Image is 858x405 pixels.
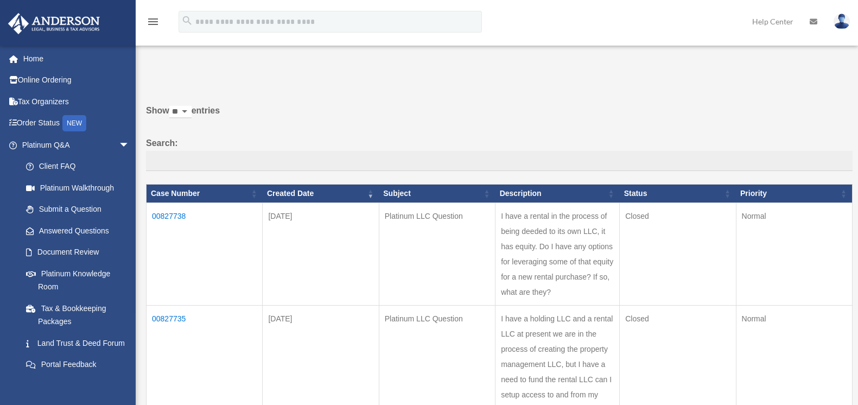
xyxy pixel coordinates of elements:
th: Priority: activate to sort column ascending [736,185,852,203]
td: Normal [736,203,852,306]
img: User Pic [834,14,850,29]
img: Anderson Advisors Platinum Portal [5,13,103,34]
a: Online Ordering [8,69,146,91]
a: Platinum Knowledge Room [15,263,141,298]
a: Submit a Question [15,199,141,220]
a: Portal Feedback [15,354,141,376]
th: Case Number: activate to sort column ascending [147,185,263,203]
td: Platinum LLC Question [379,203,495,306]
i: menu [147,15,160,28]
th: Created Date: activate to sort column ascending [263,185,379,203]
td: [DATE] [263,203,379,306]
a: Platinum Q&Aarrow_drop_down [8,134,141,156]
th: Status: activate to sort column ascending [620,185,736,203]
th: Description: activate to sort column ascending [495,185,620,203]
a: Platinum Walkthrough [15,177,141,199]
td: 00827738 [147,203,263,306]
a: Document Review [15,242,141,263]
a: Tax Organizers [8,91,146,112]
a: Tax & Bookkeeping Packages [15,298,141,332]
a: menu [147,19,160,28]
a: Client FAQ [15,156,141,178]
div: NEW [62,115,86,131]
select: Showentries [169,106,192,118]
i: search [181,15,193,27]
span: arrow_drop_down [119,134,141,156]
label: Show entries [146,103,853,129]
a: Order StatusNEW [8,112,146,135]
td: Closed [620,203,736,306]
a: Answered Questions [15,220,135,242]
a: Land Trust & Deed Forum [15,332,141,354]
label: Search: [146,136,853,172]
input: Search: [146,151,853,172]
th: Subject: activate to sort column ascending [379,185,495,203]
td: I have a rental in the process of being deeded to its own LLC, it has equity. Do I have any optio... [495,203,620,306]
a: Home [8,48,146,69]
